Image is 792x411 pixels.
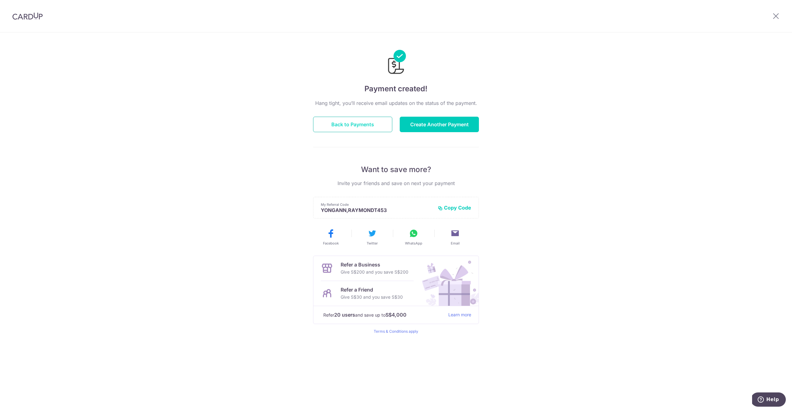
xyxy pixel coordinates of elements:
p: Want to save more? [313,165,479,175]
a: Terms & Conditions apply [374,329,418,334]
iframe: Opens a widget where you can find more information [752,392,786,408]
p: Hang tight, you’ll receive email updates on the status of the payment. [313,99,479,107]
p: Give S$30 and you save S$30 [341,293,403,301]
img: Refer [416,256,479,306]
button: Back to Payments [313,117,392,132]
button: WhatsApp [395,228,432,246]
span: WhatsApp [405,241,422,246]
strong: 20 users [334,311,355,318]
span: Twitter [367,241,378,246]
button: Create Another Payment [400,117,479,132]
span: Facebook [323,241,339,246]
strong: S$4,000 [385,311,407,318]
p: Refer a Friend [341,286,403,293]
img: Payments [386,50,406,76]
span: Email [451,241,460,246]
p: YONGANN,RAYMONDT453 [321,207,433,213]
p: Refer a Business [341,261,408,268]
button: Facebook [312,228,349,246]
button: Email [437,228,473,246]
img: CardUp [12,12,43,20]
p: My Referral Code [321,202,433,207]
p: Refer and save up to [323,311,443,319]
p: Invite your friends and save on next your payment [313,180,479,187]
p: Give S$200 and you save S$200 [341,268,408,276]
a: Learn more [448,311,471,319]
button: Twitter [354,228,390,246]
h4: Payment created! [313,83,479,94]
button: Copy Code [438,205,471,211]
